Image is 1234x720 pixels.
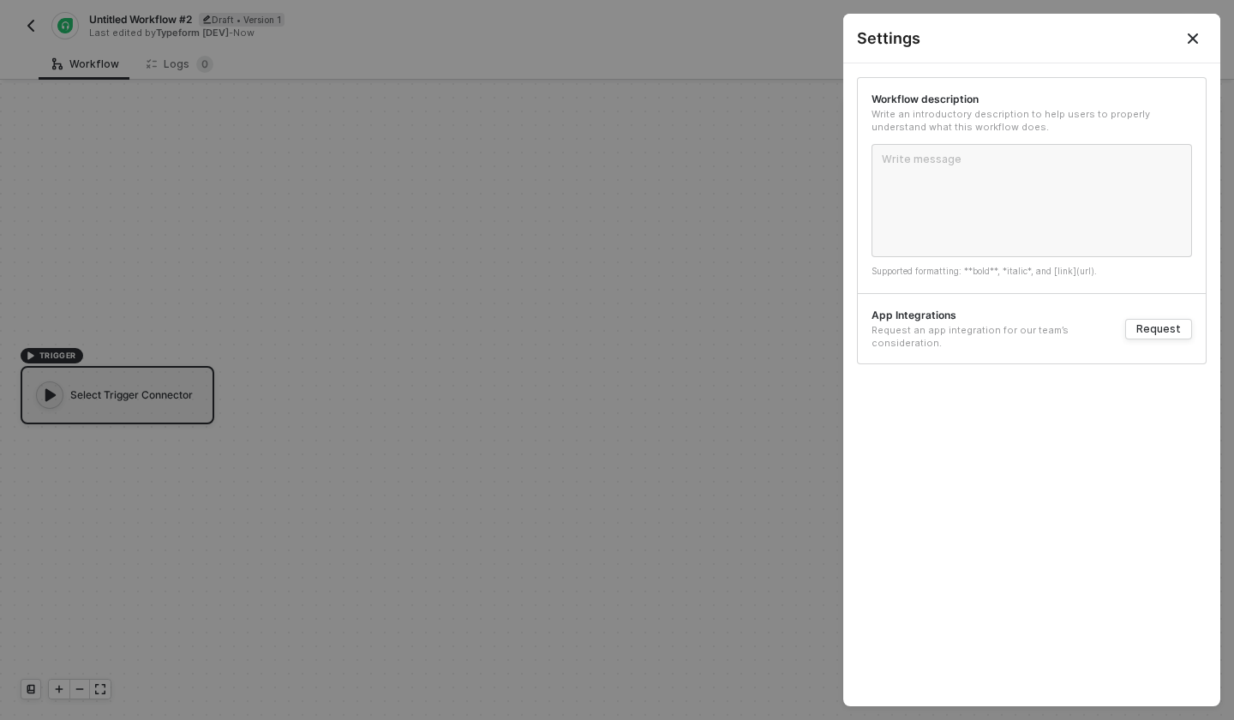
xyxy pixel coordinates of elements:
[872,108,1192,134] div: Write an introductory description to help users to properly understand what this workflow does.
[872,266,1097,276] span: Supported formatting: **bold**, *italic*, and [link](url).
[1136,321,1181,336] div: Request
[857,27,1207,49] div: Settings
[1125,319,1192,339] button: Request
[872,308,1111,322] div: App Integrations
[872,92,1192,106] div: Workflow description
[872,324,1111,350] div: Request an app integration for our team’s consideration.
[1165,14,1220,63] button: Close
